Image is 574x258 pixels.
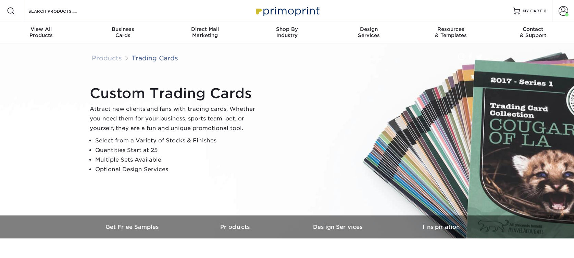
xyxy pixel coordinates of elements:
img: Primoprint [253,3,321,18]
a: Products [92,54,122,62]
div: & Support [492,26,574,38]
li: Optional Design Services [95,165,261,174]
span: Direct Mail [164,26,246,32]
a: Resources& Templates [410,22,492,44]
span: MY CART [523,8,542,14]
div: Cards [82,26,164,38]
span: Resources [410,26,492,32]
h1: Custom Trading Cards [90,85,261,102]
div: & Templates [410,26,492,38]
span: Business [82,26,164,32]
span: Shop By [246,26,328,32]
li: Quantities Start at 25 [95,145,261,155]
a: BusinessCards [82,22,164,44]
li: Multiple Sets Available [95,155,261,165]
span: Design [328,26,410,32]
h3: Inspiration [390,224,492,230]
li: Select from a Variety of Stocks & Finishes [95,136,261,145]
p: Attract new clients and fans with trading cards. Whether you need them for your business, sports ... [90,104,261,133]
h3: Get Free Samples [82,224,184,230]
div: Industry [246,26,328,38]
a: Contact& Support [492,22,574,44]
a: Shop ByIndustry [246,22,328,44]
a: Design Services [287,215,390,238]
div: Marketing [164,26,246,38]
div: Services [328,26,410,38]
span: 0 [544,9,547,13]
input: SEARCH PRODUCTS..... [28,7,95,15]
a: Inspiration [390,215,492,238]
h3: Products [184,224,287,230]
a: Get Free Samples [82,215,184,238]
a: Trading Cards [132,54,178,62]
a: DesignServices [328,22,410,44]
a: Direct MailMarketing [164,22,246,44]
h3: Design Services [287,224,390,230]
a: Products [184,215,287,238]
span: Contact [492,26,574,32]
